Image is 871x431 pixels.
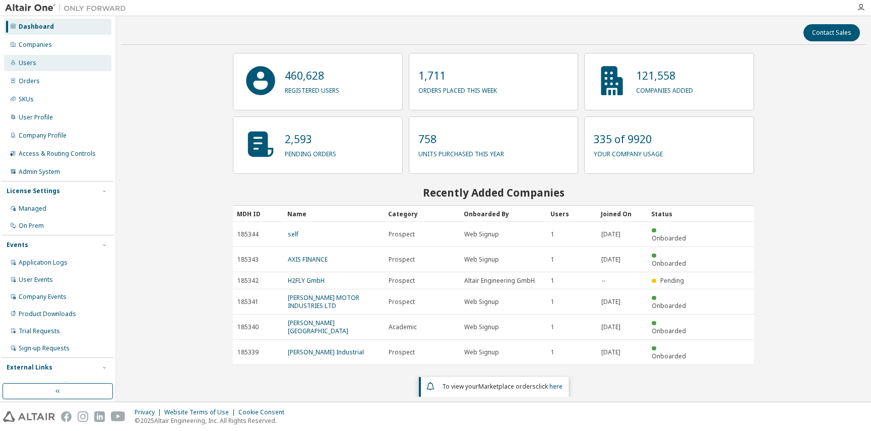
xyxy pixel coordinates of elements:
div: Access & Routing Controls [19,150,96,158]
p: orders placed this week [418,83,497,95]
div: Website Terms of Use [164,408,238,416]
span: Onboarded [652,352,686,360]
span: Web Signup [464,230,499,238]
div: Orders [19,77,40,85]
div: Category [388,206,456,222]
span: Prospect [389,348,415,356]
p: 1,711 [418,68,497,83]
div: Sign-up Requests [19,344,70,352]
img: altair_logo.svg [3,411,55,422]
p: 335 of 9920 [594,132,663,147]
span: 1 [551,230,554,238]
p: pending orders [285,147,336,158]
div: Companies [19,41,52,49]
span: Onboarded [652,327,686,335]
span: 1 [551,348,554,356]
span: To view your click [442,382,563,391]
div: Managed [19,205,46,213]
span: Onboarded [652,234,686,242]
span: [DATE] [601,348,620,356]
button: Contact Sales [803,24,860,41]
img: linkedin.svg [94,411,105,422]
div: Dashboard [19,23,54,31]
a: H2FLY GmbH [288,276,325,285]
a: [PERSON_NAME][GEOGRAPHIC_DATA] [288,319,348,335]
img: Altair One [5,3,131,13]
p: registered users [285,83,339,95]
a: here [549,382,563,391]
span: 185342 [237,277,259,285]
div: Onboarded By [464,206,543,222]
p: your company usage [594,147,663,158]
div: Status [651,206,694,222]
span: 185344 [237,230,259,238]
div: On Prem [19,222,44,230]
span: Prospect [389,230,415,238]
span: 1 [551,277,554,285]
span: Academic [389,323,417,331]
div: External Links [7,363,52,372]
img: instagram.svg [78,411,88,422]
span: 1 [551,323,554,331]
span: 1 [551,256,554,264]
span: [DATE] [601,298,620,306]
em: Marketplace orders [478,382,536,391]
div: User Events [19,276,53,284]
div: Users [550,206,593,222]
div: Admin System [19,168,60,176]
span: Pending [660,276,684,285]
div: Joined On [601,206,643,222]
h2: Recently Added Companies [233,186,755,199]
p: units purchased this year [418,147,504,158]
span: Prospect [389,256,415,264]
div: MDH ID [237,206,279,222]
span: Prospect [389,277,415,285]
span: 185339 [237,348,259,356]
p: © 2025 Altair Engineering, Inc. All Rights Reserved. [135,416,290,425]
span: Onboarded [652,301,686,310]
div: Company Profile [19,132,67,140]
p: 2,593 [285,132,336,147]
p: 758 [418,132,504,147]
span: Web Signup [464,348,499,356]
div: Cookie Consent [238,408,290,416]
span: Web Signup [464,298,499,306]
div: SKUs [19,95,34,103]
p: companies added [636,83,693,95]
div: Name [287,206,380,222]
span: Altair Engineering GmbH [464,277,535,285]
span: [DATE] [601,256,620,264]
p: 460,628 [285,68,339,83]
div: Application Logs [19,259,68,267]
div: User Profile [19,113,53,121]
div: Product Downloads [19,310,76,318]
span: 1 [551,298,554,306]
div: Users [19,59,36,67]
span: -- [601,277,605,285]
span: 185341 [237,298,259,306]
a: [PERSON_NAME] Industrial [288,348,364,356]
span: [DATE] [601,230,620,238]
span: Onboarded [652,259,686,268]
div: Trial Requests [19,327,60,335]
a: self [288,230,298,238]
span: 185343 [237,256,259,264]
p: 121,558 [636,68,693,83]
div: Company Events [19,293,67,301]
a: [PERSON_NAME] MOTOR INDUSTRIES LTD [288,293,359,310]
div: Events [7,241,28,249]
span: Prospect [389,298,415,306]
span: [DATE] [601,323,620,331]
div: Privacy [135,408,164,416]
span: Web Signup [464,256,499,264]
a: AXIS FINANCE [288,255,328,264]
div: License Settings [7,187,60,195]
span: Web Signup [464,323,499,331]
img: youtube.svg [111,411,126,422]
img: facebook.svg [61,411,72,422]
span: 185340 [237,323,259,331]
span: Units Usage BI [19,381,68,389]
